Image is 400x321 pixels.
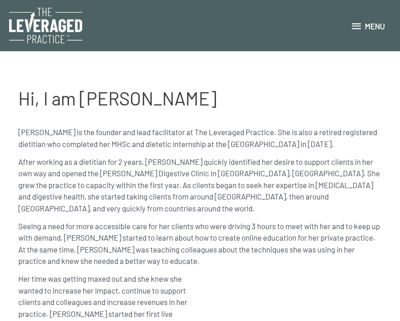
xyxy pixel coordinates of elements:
[18,126,382,150] p: [PERSON_NAME] is the founder and lead facilitator at The Leveraged Practice. She is also a retire...
[345,14,391,38] button: MENU
[18,221,382,267] p: Seeing a need for more accessible care for her clients who were driving 3 hours to meet with her ...
[9,8,82,43] img: The Leveraged Practice
[365,21,385,31] span: MENU
[18,156,382,215] p: After working as a dietitian for 2 years, [PERSON_NAME] quickly identified her desire to support ...
[18,87,216,109] span: Hi, I am [PERSON_NAME]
